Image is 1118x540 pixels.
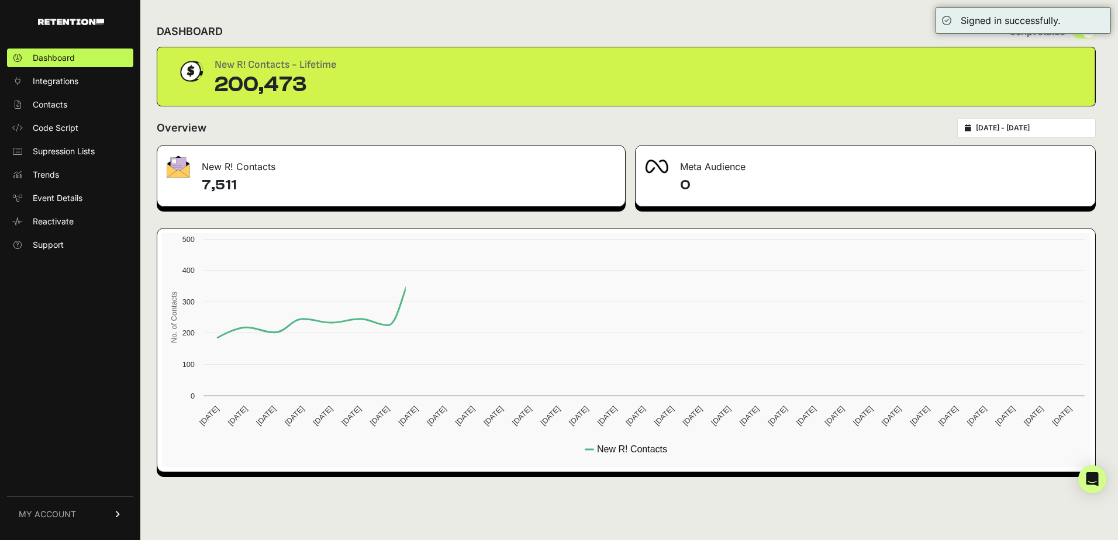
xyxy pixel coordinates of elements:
[198,404,220,427] text: [DATE]
[7,142,133,161] a: Supression Lists
[880,404,903,427] text: [DATE]
[182,266,195,275] text: 400
[738,404,761,427] text: [DATE]
[157,23,223,40] h2: DASHBOARD
[596,404,619,427] text: [DATE]
[454,404,477,427] text: [DATE]
[823,404,846,427] text: [DATE]
[191,392,195,400] text: 0
[38,19,104,25] img: Retention.com
[7,189,133,207] a: Event Details
[653,404,675,427] text: [DATE]
[624,404,647,427] text: [DATE]
[681,404,704,427] text: [DATE]
[33,192,82,204] span: Event Details
[7,165,133,184] a: Trends
[167,155,190,178] img: fa-envelope-19ae18322b30453b285274b1b8af3d052b27d846a4fbe8435d1a52b978f639a2.png
[396,404,419,427] text: [DATE]
[7,119,133,137] a: Code Script
[33,169,59,181] span: Trends
[7,212,133,231] a: Reactivate
[226,404,249,427] text: [DATE]
[7,236,133,254] a: Support
[283,404,306,427] text: [DATE]
[33,75,78,87] span: Integrations
[254,404,277,427] text: [DATE]
[312,404,334,427] text: [DATE]
[425,404,448,427] text: [DATE]
[709,404,732,427] text: [DATE]
[965,404,988,427] text: [DATE]
[851,404,874,427] text: [DATE]
[19,508,76,520] span: MY ACCOUNT
[182,297,195,306] text: 300
[33,122,78,134] span: Code Script
[993,404,1016,427] text: [DATE]
[182,360,195,369] text: 100
[937,404,960,427] text: [DATE]
[7,49,133,67] a: Dashboard
[766,404,789,427] text: [DATE]
[636,146,1095,181] div: Meta Audience
[482,404,505,427] text: [DATE]
[645,160,668,174] img: fa-meta-2f981b61bb99beabf952f7030308934f19ce035c18b003e963880cc3fabeebb7.png
[567,404,590,427] text: [DATE]
[1078,465,1106,493] div: Open Intercom Messenger
[961,13,1061,27] div: Signed in successfully.
[182,328,195,337] text: 200
[33,239,64,251] span: Support
[1051,404,1074,427] text: [DATE]
[176,57,205,86] img: dollar-coin-05c43ed7efb7bc0c12610022525b4bbbb207c7efeef5aecc26f025e68dcafac9.png
[795,404,817,427] text: [DATE]
[157,146,625,181] div: New R! Contacts
[33,52,75,64] span: Dashboard
[7,95,133,114] a: Contacts
[7,72,133,91] a: Integrations
[510,404,533,427] text: [DATE]
[597,444,667,454] text: New R! Contacts
[908,404,931,427] text: [DATE]
[368,404,391,427] text: [DATE]
[170,292,178,343] text: No. of Contacts
[157,120,206,136] h2: Overview
[202,176,616,195] h4: 7,511
[33,99,67,110] span: Contacts
[7,496,133,532] a: MY ACCOUNT
[680,176,1086,195] h4: 0
[340,404,363,427] text: [DATE]
[215,57,336,73] div: New R! Contacts - Lifetime
[33,216,74,227] span: Reactivate
[182,235,195,244] text: 500
[539,404,562,427] text: [DATE]
[215,73,336,96] div: 200,473
[33,146,95,157] span: Supression Lists
[1022,404,1045,427] text: [DATE]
